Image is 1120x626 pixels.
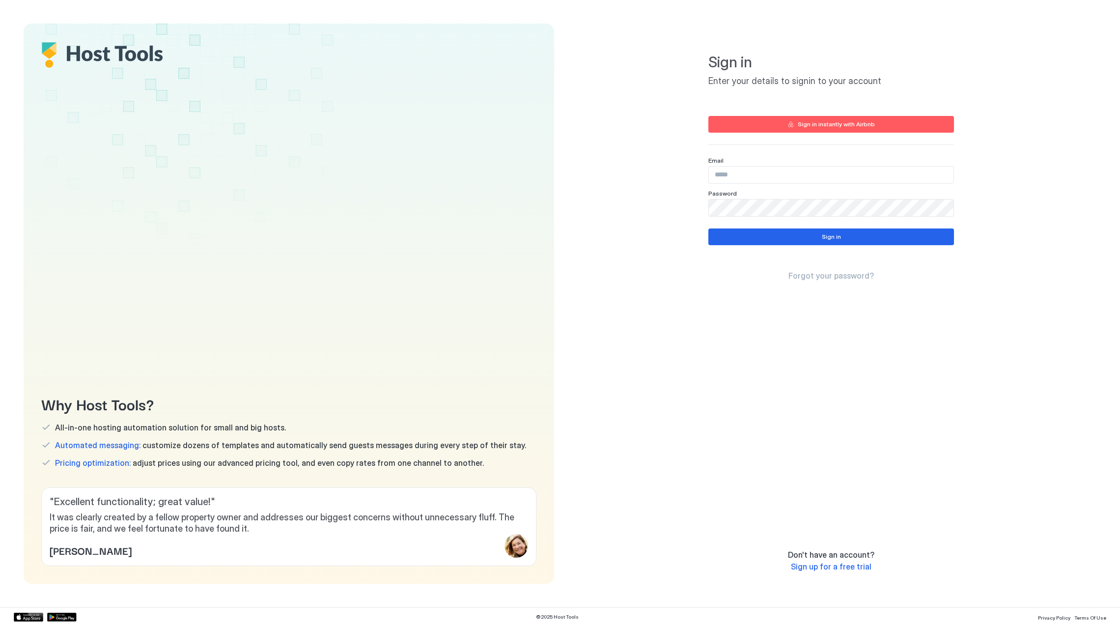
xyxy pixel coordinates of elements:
div: Sign in instantly with Airbnb [798,120,875,129]
span: [PERSON_NAME] [50,543,132,558]
button: Sign in [708,228,954,245]
a: Privacy Policy [1038,612,1070,622]
a: App Store [14,613,43,622]
span: adjust prices using our advanced pricing tool, and even copy rates from one channel to another. [55,458,484,468]
span: Why Host Tools? [41,393,536,415]
span: Terms Of Use [1074,615,1106,621]
span: Enter your details to signin to your account [708,76,954,87]
span: Pricing optimization: [55,458,131,468]
a: Sign up for a free trial [791,562,871,572]
span: customize dozens of templates and automatically send guests messages during every step of their s... [55,440,526,450]
span: Sign up for a free trial [791,562,871,571]
span: Automated messaging: [55,440,140,450]
a: Terms Of Use [1074,612,1106,622]
span: Privacy Policy [1038,615,1070,621]
span: All-in-one hosting automation solution for small and big hosts. [55,423,286,432]
span: Sign in [708,53,954,72]
span: " Excellent functionality; great value! " [50,496,528,508]
span: Password [708,190,737,197]
a: Forgot your password? [788,271,874,281]
span: Don't have an account? [788,550,874,560]
input: Input Field [709,199,953,216]
div: Sign in [822,232,841,241]
span: Email [708,157,724,164]
span: © 2025 Host Tools [536,614,579,620]
div: profile [504,534,528,558]
a: Google Play Store [47,613,77,622]
button: Sign in instantly with Airbnb [708,116,954,133]
span: It was clearly created by a fellow property owner and addresses our biggest concerns without unne... [50,512,528,534]
input: Input Field [709,167,953,183]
